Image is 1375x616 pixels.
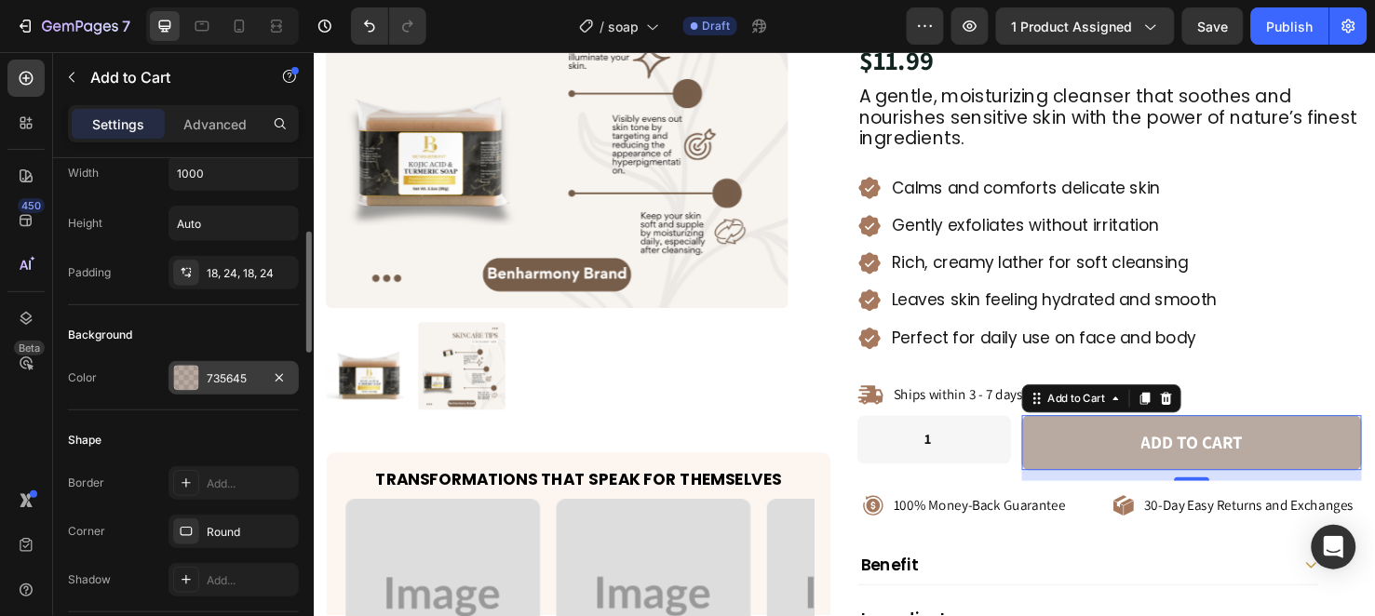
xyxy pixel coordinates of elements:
[18,198,45,213] div: 450
[608,17,639,36] span: soap
[68,475,104,491] div: Border
[183,114,247,134] p: Advanced
[609,208,950,237] p: Rich, creamy lather for soft cleansing
[609,167,950,197] p: Gently exfoliates without irritation
[600,17,604,36] span: /
[68,165,99,181] div: Width
[92,114,144,134] p: Settings
[207,475,294,492] div: Add...
[169,207,298,240] input: Auto
[7,7,139,45] button: 7
[68,215,102,232] div: Height
[90,66,249,88] p: Add to Cart
[702,18,730,34] span: Draft
[68,369,97,386] div: Color
[1198,19,1229,34] span: Save
[169,156,298,190] input: Auto
[68,264,111,281] div: Padding
[769,356,837,373] div: Add to Cart
[611,352,747,371] p: Ships within 3 - 7 days
[14,341,45,355] div: Beta
[207,572,294,589] div: Add...
[351,7,426,45] div: Undo/Redo
[576,529,637,550] p: Benefit
[609,247,950,276] p: Leaves skin feeling hydrated and smooth
[68,327,132,343] div: Background
[68,432,101,449] div: Shape
[874,468,1095,488] p: 30-Day Easy Returns and Exchanges
[122,15,130,37] p: 7
[609,287,950,316] p: Perfect for daily use on face and body
[996,7,1175,45] button: 1 product assigned
[1267,17,1314,36] div: Publish
[746,382,1103,440] button: Add to cart
[207,524,294,541] div: Round
[68,571,111,588] div: Shadow
[1251,7,1329,45] button: Publish
[573,382,735,434] input: quantity
[207,265,294,282] div: 18, 24, 18, 24
[871,399,978,423] div: Add to cart
[68,523,105,540] div: Corner
[1312,525,1356,569] div: Open Intercom Messenger
[207,370,261,387] div: 735645
[1182,7,1244,45] button: Save
[574,35,1101,102] p: A gentle, moisturizing cleanser that soothes and nourishes sensitive skin with the power of natur...
[576,586,676,608] p: Ingredients
[611,468,791,488] p: 100% Money-Back Guarantee
[1012,17,1133,36] span: 1 product assigned
[609,128,950,158] p: Calms and comforts delicate skin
